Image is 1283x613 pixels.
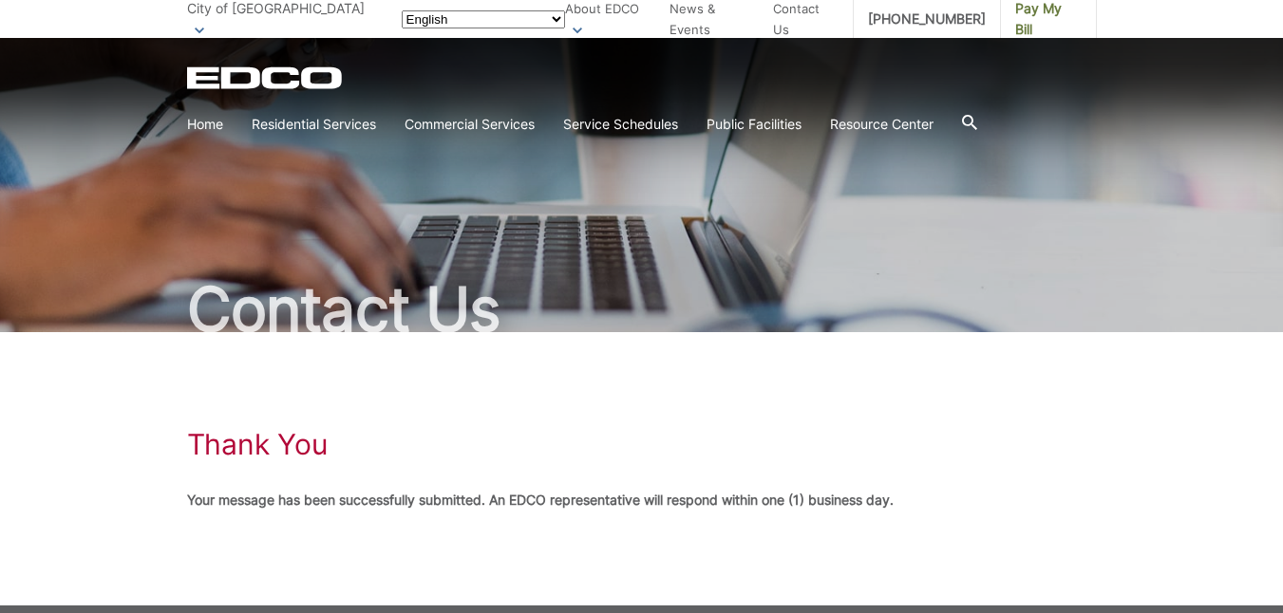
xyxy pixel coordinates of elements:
select: Select a language [402,10,565,28]
h2: Contact Us [187,279,1097,340]
h1: Thank You [187,427,328,461]
a: Home [187,114,223,135]
a: Resource Center [830,114,934,135]
strong: Your message has been successfully submitted. An EDCO representative will respond within one (1) ... [187,492,894,508]
a: Service Schedules [563,114,678,135]
a: Residential Services [252,114,376,135]
a: Commercial Services [405,114,535,135]
a: Public Facilities [707,114,802,135]
a: EDCD logo. Return to the homepage. [187,66,345,89]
